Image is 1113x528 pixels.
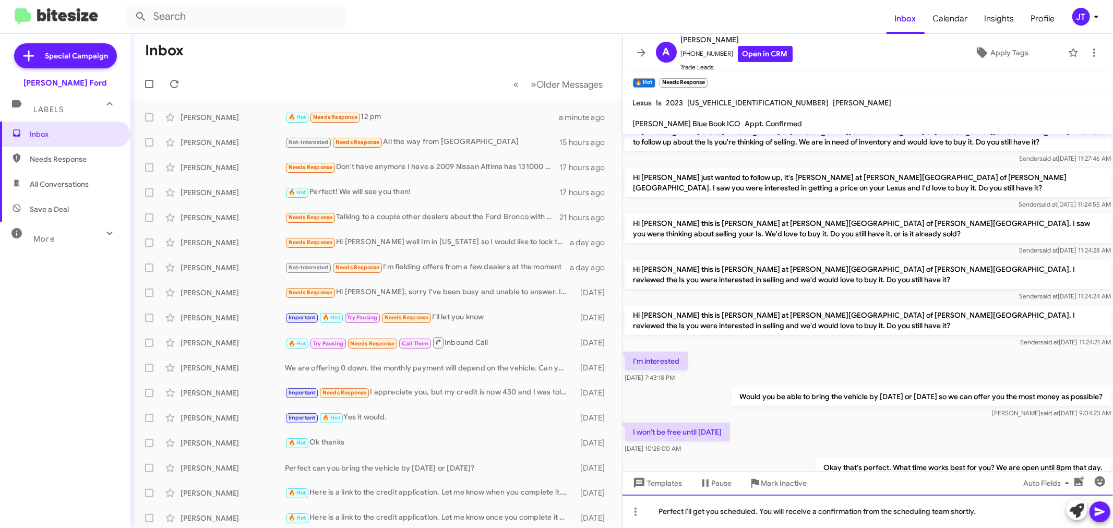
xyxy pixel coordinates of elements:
[976,4,1023,34] a: Insights
[939,43,1063,62] button: Apply Tags
[181,287,285,298] div: [PERSON_NAME]
[181,162,285,173] div: [PERSON_NAME]
[745,119,803,128] span: Appt. Confirmed
[570,262,614,273] div: a day ago
[30,154,118,164] span: Needs Response
[145,42,184,59] h1: Inbox
[513,78,519,91] span: «
[992,409,1111,417] span: [PERSON_NAME] [DATE] 9:04:23 AM
[625,352,688,370] p: I'm interested
[990,43,1028,62] span: Apply Tags
[625,260,1111,289] p: Hi [PERSON_NAME] this is [PERSON_NAME] at [PERSON_NAME][GEOGRAPHIC_DATA] of [PERSON_NAME][GEOGRAP...
[181,463,285,473] div: [PERSON_NAME]
[289,239,333,246] span: Needs Response
[289,414,316,421] span: Important
[572,388,614,398] div: [DATE]
[1040,409,1059,417] span: said at
[285,487,572,499] div: Here is a link to the credit application. Let me know when you complete it. [URL][DOMAIN_NAME]
[570,237,614,248] div: a day ago
[285,512,572,524] div: Here is a link to the credit application. Let me know once you complete it [URL][DOMAIN_NAME]
[625,306,1111,335] p: Hi [PERSON_NAME] this is [PERSON_NAME] at [PERSON_NAME][GEOGRAPHIC_DATA] of [PERSON_NAME][GEOGRAP...
[285,363,572,373] div: We are offering 0 down. the monthly payment will depend on the vehicle. Can you make it on [DATE]...
[313,340,343,347] span: Try Pausing
[559,187,614,198] div: 17 hours ago
[681,62,793,73] span: Trade Leads
[625,168,1111,197] p: Hi [PERSON_NAME] just wanted to follow up, it's [PERSON_NAME] at [PERSON_NAME][GEOGRAPHIC_DATA] o...
[181,212,285,223] div: [PERSON_NAME]
[289,164,333,171] span: Needs Response
[537,79,603,90] span: Older Messages
[572,513,614,523] div: [DATE]
[289,189,306,196] span: 🔥 Hot
[181,262,285,273] div: [PERSON_NAME]
[559,212,614,223] div: 21 hours ago
[663,44,670,61] span: A
[691,474,740,493] button: Pause
[126,4,345,29] input: Search
[1023,4,1063,34] a: Profile
[33,105,64,114] span: Labels
[322,414,340,421] span: 🔥 Hot
[1020,338,1111,346] span: Sender [DATE] 11:24:21 AM
[289,264,329,271] span: Not-Interested
[289,214,333,221] span: Needs Response
[572,338,614,348] div: [DATE]
[1023,474,1073,493] span: Auto Fields
[887,4,925,34] a: Inbox
[656,98,662,107] span: Is
[507,74,525,95] button: Previous
[285,286,572,298] div: Hi [PERSON_NAME], sorry I've been busy and unable to answer. I can visit next weekend as I work M...
[285,111,559,123] div: 12 pm
[681,33,793,46] span: [PERSON_NAME]
[181,488,285,498] div: [PERSON_NAME]
[285,261,570,273] div: I'm fielding offers from a few dealers at the moment
[289,489,306,496] span: 🔥 Hot
[289,340,306,347] span: 🔥 Hot
[761,474,807,493] span: Mark Inactive
[285,437,572,449] div: Ok thanks
[289,389,316,396] span: Important
[181,338,285,348] div: [PERSON_NAME]
[181,137,285,148] div: [PERSON_NAME]
[625,122,1111,151] p: Hi [PERSON_NAME] this is [PERSON_NAME] at [PERSON_NAME][GEOGRAPHIC_DATA] of [PERSON_NAME][GEOGRAP...
[633,98,652,107] span: Lexus
[45,51,109,61] span: Special Campaign
[666,98,684,107] span: 2023
[285,161,559,173] div: Don't have anymore I have a 2009 Nissan Altima has 131000 miles it passed this year's emissions w...
[181,363,285,373] div: [PERSON_NAME]
[285,186,559,198] div: Perfect! We will see you then!
[351,340,395,347] span: Needs Response
[572,313,614,323] div: [DATE]
[289,439,306,446] span: 🔥 Hot
[572,438,614,448] div: [DATE]
[625,214,1111,243] p: Hi [PERSON_NAME] this is [PERSON_NAME] at [PERSON_NAME][GEOGRAPHIC_DATA] of [PERSON_NAME][GEOGRAP...
[336,264,380,271] span: Needs Response
[1039,246,1058,254] span: said at
[1019,200,1111,208] span: Sender [DATE] 11:24:55 AM
[738,46,793,62] a: Open in CRM
[1019,154,1111,162] span: Sender [DATE] 11:27:46 AM
[289,114,306,121] span: 🔥 Hot
[289,289,333,296] span: Needs Response
[285,387,572,399] div: I appreciate you, but my credit is now 430 and I was told I just need to file for bankruptcy at t...
[33,234,55,244] span: More
[1040,338,1059,346] span: said at
[289,514,306,521] span: 🔥 Hot
[625,445,681,452] span: [DATE] 10:25:00 AM
[322,389,367,396] span: Needs Response
[525,74,609,95] button: Next
[559,162,614,173] div: 17 hours ago
[181,413,285,423] div: [PERSON_NAME]
[289,139,329,146] span: Not-Interested
[623,474,691,493] button: Templates
[1019,246,1111,254] span: Sender [DATE] 11:24:28 AM
[559,137,614,148] div: 15 hours ago
[322,314,340,321] span: 🔥 Hot
[285,336,572,349] div: Inbound Call
[731,387,1111,406] p: Would you be able to bring the vehicle by [DATE] or [DATE] so we can offer you the most money as ...
[559,112,614,123] div: a minute ago
[572,413,614,423] div: [DATE]
[1015,474,1082,493] button: Auto Fields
